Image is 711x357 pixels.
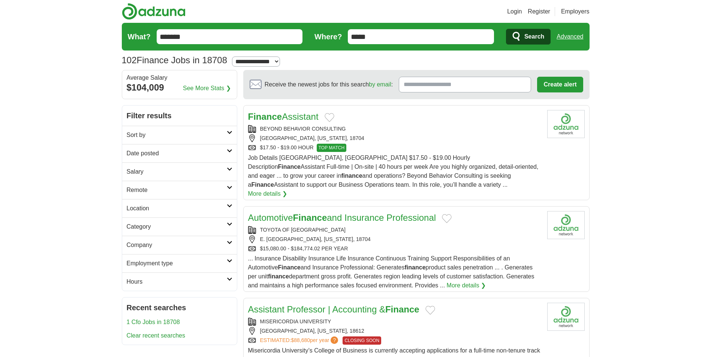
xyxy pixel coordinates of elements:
img: Company logo [547,211,585,239]
a: ESTIMATED:$88,680per year? [260,336,340,345]
h2: Sort by [127,131,227,140]
h2: Date posted [127,149,227,158]
h2: Recent searches [127,302,232,313]
a: Register [528,7,550,16]
div: [GEOGRAPHIC_DATA], [US_STATE], 18704 [248,134,541,142]
button: Add to favorite jobs [425,306,435,315]
div: $17.50 - $19.00 HOUR [248,144,541,152]
div: [GEOGRAPHIC_DATA], [US_STATE], 18612 [248,327,541,335]
a: Location [122,199,237,217]
a: Employment type [122,254,237,272]
a: by email [369,81,391,88]
button: Add to favorite jobs [442,214,452,223]
a: Advanced [557,29,583,44]
strong: finance [268,273,289,280]
div: TOYOTA OF [GEOGRAPHIC_DATA] [248,226,541,234]
span: Search [524,29,544,44]
h2: Location [127,204,227,213]
a: Hours [122,272,237,291]
div: MISERICORDIA UNIVERSITY [248,318,541,326]
span: $88,680 [291,337,310,343]
button: Add to favorite jobs [325,113,334,122]
a: Clear recent searches [127,332,186,339]
a: Employers [561,7,590,16]
a: Salary [122,162,237,181]
h2: Remote [127,186,227,195]
strong: Finance [278,164,301,170]
strong: finance [341,173,362,179]
div: $104,009 [127,81,232,94]
span: ... Insurance Disability Insurance Life Insurance Continuous Training Support Responsibilities of... [248,255,534,289]
a: Company [122,236,237,254]
a: AutomotiveFinanceand Insurance Professional [248,213,436,223]
div: Average Salary [127,75,232,81]
a: More details ❯ [447,281,486,290]
h2: Company [127,241,227,250]
img: Adzuna logo [122,3,186,20]
strong: Finance [278,264,301,271]
strong: Finance [251,181,274,188]
h2: Filter results [122,106,237,126]
div: E. [GEOGRAPHIC_DATA], [US_STATE], 18704 [248,235,541,243]
span: CLOSING SOON [343,336,381,345]
button: Create alert [537,77,583,92]
a: Remote [122,181,237,199]
a: Login [507,7,522,16]
span: Receive the newest jobs for this search : [265,80,393,89]
strong: Finance [385,304,419,314]
span: ? [331,336,338,344]
button: Search [506,29,551,45]
span: TOP MATCH [317,144,346,152]
div: $15,080.00 - $184,774.02 PER YEAR [248,245,541,253]
strong: Finance [248,112,282,122]
h2: Category [127,222,227,231]
h2: Employment type [127,259,227,268]
img: Company logo [547,303,585,331]
h2: Salary [127,167,227,176]
img: Company logo [547,110,585,138]
strong: finance [405,264,426,271]
a: FinanceAssistant [248,112,319,122]
a: 1 Cfo Jobs in 18708 [127,319,180,325]
div: BEYOND BEHAVIOR CONSULTING [248,125,541,133]
strong: Finance [293,213,327,223]
label: Where? [314,31,342,42]
span: 102 [122,54,137,67]
a: Category [122,217,237,236]
h2: Hours [127,277,227,286]
a: Assistant Professor | Accounting &Finance [248,304,419,314]
a: Date posted [122,144,237,162]
h1: Finance Jobs in 18708 [122,55,228,65]
label: What? [128,31,151,42]
span: Job Details [GEOGRAPHIC_DATA], [GEOGRAPHIC_DATA] $17.50 - $19.00 Hourly Description Assistant Ful... [248,155,539,188]
a: Sort by [122,126,237,144]
a: See More Stats ❯ [183,84,231,93]
a: More details ❯ [248,189,287,198]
